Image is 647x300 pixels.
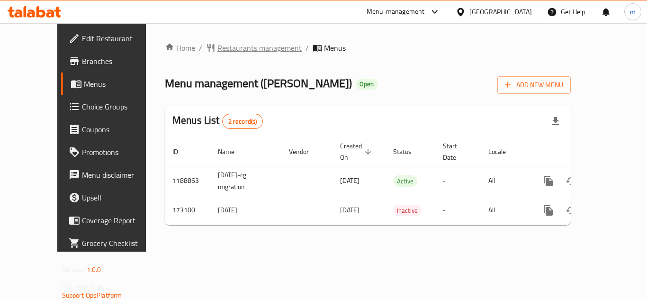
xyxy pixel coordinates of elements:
[61,73,165,95] a: Menus
[62,280,106,292] span: Get support on:
[82,192,158,203] span: Upsell
[172,146,190,157] span: ID
[82,169,158,181] span: Menu disclaimer
[488,146,518,157] span: Locale
[82,146,158,158] span: Promotions
[61,118,165,141] a: Coupons
[61,141,165,164] a: Promotions
[61,186,165,209] a: Upsell
[82,101,158,112] span: Choice Groups
[505,79,563,91] span: Add New Menu
[537,199,560,222] button: more
[217,42,302,54] span: Restaurants management
[435,166,481,196] td: -
[82,124,158,135] span: Coupons
[165,166,210,196] td: 1188863
[324,42,346,54] span: Menus
[61,27,165,50] a: Edit Restaurant
[165,42,195,54] a: Home
[544,110,567,133] div: Export file
[560,199,583,222] button: Change Status
[443,140,469,163] span: Start Date
[61,232,165,255] a: Grocery Checklist
[165,73,352,94] span: Menu management ( [PERSON_NAME] )
[356,80,377,88] span: Open
[537,170,560,192] button: more
[630,7,636,17] span: m
[340,174,359,187] span: [DATE]
[393,176,417,187] span: Active
[210,166,281,196] td: [DATE]-cg migration
[218,146,247,157] span: Name
[62,264,85,276] span: Version:
[530,137,636,166] th: Actions
[61,50,165,73] a: Branches
[481,166,530,196] td: All
[469,7,532,17] div: [GEOGRAPHIC_DATA]
[172,113,263,129] h2: Menus List
[165,42,571,54] nav: breadcrumb
[393,146,424,157] span: Status
[340,204,359,216] span: [DATE]
[306,42,309,54] li: /
[222,114,263,129] div: Total records count
[206,42,302,54] a: Restaurants management
[61,95,165,118] a: Choice Groups
[393,175,417,187] div: Active
[165,137,636,225] table: enhanced table
[199,42,202,54] li: /
[82,237,158,249] span: Grocery Checklist
[61,164,165,186] a: Menu disclaimer
[165,196,210,225] td: 173100
[289,146,321,157] span: Vendor
[393,205,422,216] span: Inactive
[497,76,571,94] button: Add New Menu
[87,264,101,276] span: 1.0.0
[223,117,263,126] span: 2 record(s)
[560,170,583,192] button: Change Status
[367,6,425,18] div: Menu-management
[82,215,158,226] span: Coverage Report
[82,33,158,44] span: Edit Restaurant
[481,196,530,225] td: All
[210,196,281,225] td: [DATE]
[356,79,377,90] div: Open
[61,209,165,232] a: Coverage Report
[340,140,374,163] span: Created On
[84,78,158,90] span: Menus
[435,196,481,225] td: -
[82,55,158,67] span: Branches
